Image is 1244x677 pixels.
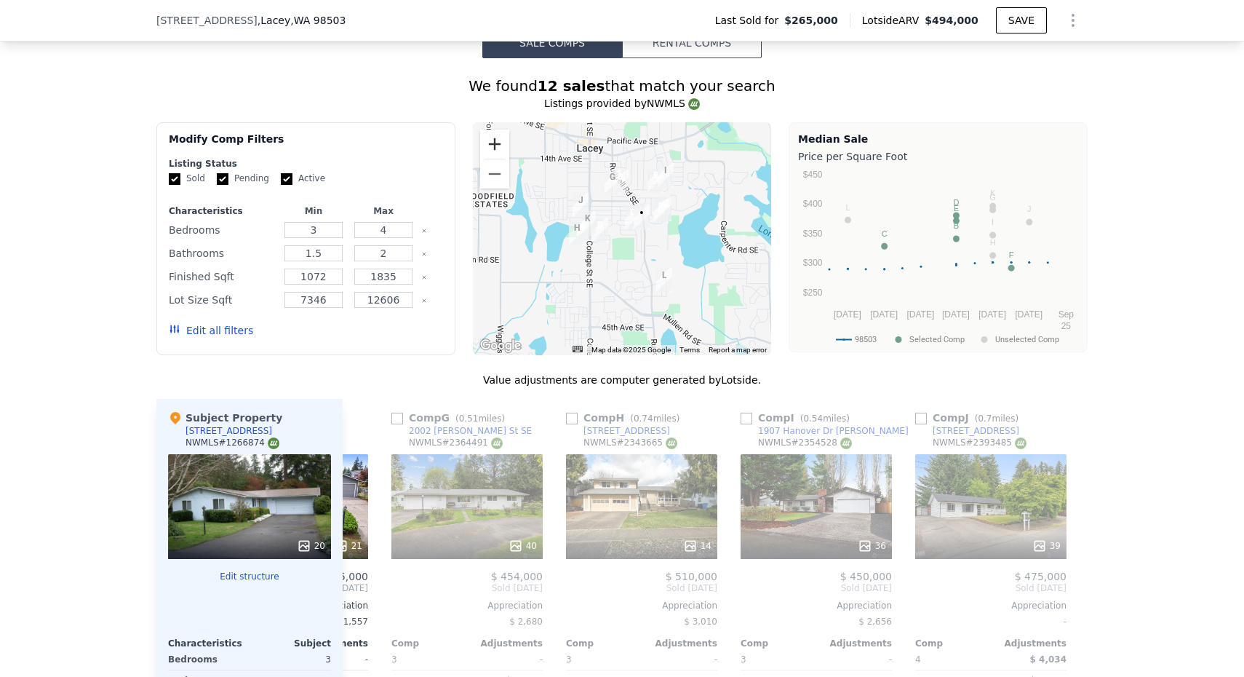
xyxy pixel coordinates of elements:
span: Lotside ARV [862,13,925,28]
div: - [819,649,892,670]
div: 2586 25th Loop SE [655,197,671,221]
span: 0.54 [803,413,823,424]
span: $ 450,000 [840,571,892,582]
span: 3 [566,654,572,665]
div: 2002 [PERSON_NAME] St SE [409,425,532,437]
div: Comp [391,638,467,649]
div: 2605 Brentwood Dr SE [625,205,641,230]
span: ( miles) [794,413,856,424]
a: 2002 [PERSON_NAME] St SE [391,425,532,437]
button: Clear [421,274,427,280]
span: Map data ©2025 Google [591,346,671,354]
span: ( miles) [624,413,685,424]
div: - [915,611,1066,632]
span: $ 1,557 [335,617,368,627]
span: , Lacey [258,13,346,28]
div: Comp H [566,411,685,425]
div: Comp [741,638,816,649]
div: 21 [334,539,362,553]
text: H [990,238,996,247]
div: 40 [509,539,537,553]
span: Sold [DATE] [741,582,892,594]
text: D [953,198,959,207]
div: NWMLS # 2393485 [933,437,1026,449]
span: 3 [391,654,397,665]
div: [STREET_ADDRESS] [186,425,272,437]
div: 3713 Apollo St SE [656,268,672,293]
span: $ 454,000 [491,571,543,582]
div: Appreciation [566,600,717,611]
div: 1907 Hanover Dr SE [658,163,674,188]
div: Value adjustments are computer generated by Lotside . [156,373,1088,387]
button: Show Options [1058,6,1088,35]
div: 3 [252,649,331,670]
img: Google [477,336,525,355]
img: NWMLS Logo [268,438,279,449]
div: Characteristics [169,205,276,217]
button: Edit all filters [169,323,253,338]
span: [STREET_ADDRESS] [156,13,258,28]
div: - [645,649,717,670]
span: , WA 98503 [290,15,346,26]
button: Zoom in [480,130,509,159]
input: Active [281,173,292,185]
div: NWMLS # 1266874 [186,437,279,449]
div: Appreciation [915,600,1066,611]
div: 2575 25th Loop SE [653,199,669,223]
text: [DATE] [834,309,861,320]
text: E [954,204,959,213]
div: 2002 Judd St SE [605,170,621,194]
span: $ 535,000 [316,571,368,582]
div: [STREET_ADDRESS] [933,425,1019,437]
span: ( miles) [450,413,511,424]
button: Rental Comps [622,28,762,58]
span: 0.74 [634,413,653,424]
div: Bedrooms [168,649,247,670]
div: NWMLS # 2354528 [758,437,852,449]
span: Sold [DATE] [915,582,1066,594]
text: [DATE] [1015,309,1042,320]
div: A chart. [798,167,1078,349]
a: Terms (opens in new tab) [679,346,700,354]
img: NWMLS Logo [840,438,852,449]
text: $350 [803,229,823,239]
div: Adjustments [467,638,543,649]
label: Sold [169,173,205,185]
text: B [954,221,959,230]
button: Clear [421,298,427,304]
div: 2502 Greenlawn St SE [634,205,650,230]
div: Listings provided by NWMLS [156,96,1088,111]
text: $300 [803,258,823,268]
span: $ 2,656 [858,617,892,627]
div: [STREET_ADDRESS] [583,425,670,437]
div: 5711 20th Ave SE [647,168,663,193]
label: Pending [217,173,269,185]
div: 2713 College St SE [580,211,596,236]
label: Active [281,173,325,185]
text: L [845,203,850,212]
button: Keyboard shortcuts [573,346,583,352]
img: NWMLS Logo [1015,438,1026,449]
button: Zoom out [480,159,509,189]
text: $400 [803,199,823,209]
div: NWMLS # 2343665 [583,437,677,449]
button: Edit structure [168,571,331,582]
div: Subject Property [168,411,282,425]
text: Unselected Comp [995,335,1059,344]
input: Sold [169,173,180,185]
span: $ 510,000 [666,571,717,582]
text: [DATE] [978,309,1006,320]
div: Appreciation [391,600,543,611]
div: Characteristics [168,638,250,649]
img: NWMLS Logo [688,98,700,110]
div: 39 [1032,539,1061,553]
text: F [1009,250,1014,259]
span: Last Sold for [715,13,785,28]
div: Min [282,205,346,217]
button: Clear [421,228,427,234]
div: 36 [858,539,886,553]
div: Max [351,205,415,217]
text: G [989,193,996,202]
text: J [1027,205,1032,213]
button: SAVE [996,7,1047,33]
